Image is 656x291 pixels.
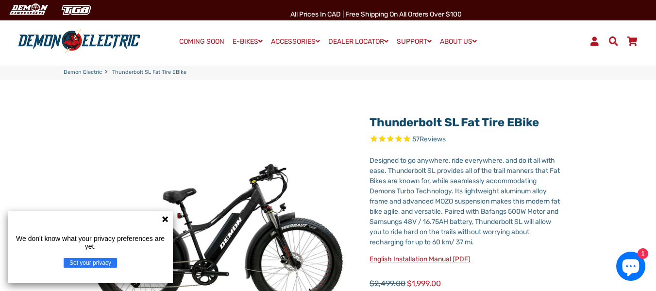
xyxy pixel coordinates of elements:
span: Rated 4.9 out of 5 stars 57 reviews [370,134,563,145]
a: ACCESSORIES [268,34,323,49]
span: $1,999.00 [407,278,441,290]
span: Thunderbolt SL Fat Tire eBike [112,68,186,77]
a: English Installation Manual (PDF) [370,255,471,263]
span: All Prices in CAD | Free shipping on all orders over $100 [290,10,462,18]
img: Demon Electric [5,2,51,18]
button: Set your privacy [64,258,117,268]
inbox-online-store-chat: Shopify online store chat [613,252,648,283]
a: Demon Electric [64,68,102,77]
a: E-BIKES [229,34,266,49]
a: Thunderbolt SL Fat Tire eBike [370,116,539,129]
a: SUPPORT [393,34,435,49]
img: Demon Electric logo [15,29,144,54]
span: Designed to go anywhere, ride everywhere, and do it all with ease. Thunderbolt SL provides all of... [370,156,560,246]
a: COMING SOON [176,35,228,49]
span: 57 reviews [412,136,446,144]
p: We don't know what your privacy preferences are yet. [12,235,169,250]
a: DEALER LOCATOR [325,34,392,49]
a: ABOUT US [437,34,480,49]
span: Reviews [420,136,446,144]
span: $2,499.00 [370,278,405,290]
img: TGB Canada [56,2,96,18]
